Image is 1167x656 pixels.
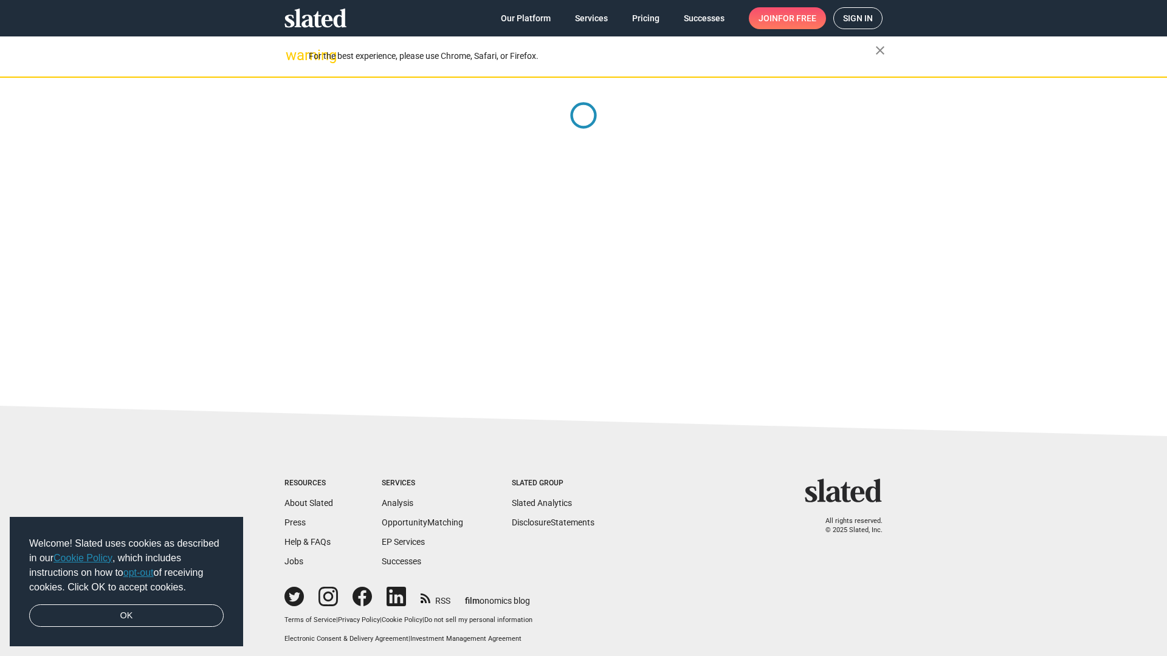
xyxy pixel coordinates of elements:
[284,635,408,643] a: Electronic Consent & Delivery Agreement
[684,7,725,29] span: Successes
[29,536,224,595] span: Welcome! Slated uses cookies as described in our , which includes instructions on how to of recei...
[674,7,734,29] a: Successes
[382,556,421,566] a: Successes
[408,635,410,643] span: |
[410,635,522,643] a: Investment Management Agreement
[53,553,112,563] a: Cookie Policy
[284,556,303,566] a: Jobs
[575,7,608,29] span: Services
[565,7,618,29] a: Services
[749,7,826,29] a: Joinfor free
[382,479,463,488] div: Services
[622,7,669,29] a: Pricing
[491,7,560,29] a: Our Platform
[382,616,422,624] a: Cookie Policy
[512,479,594,488] div: Slated Group
[512,498,572,508] a: Slated Analytics
[759,7,816,29] span: Join
[29,604,224,627] a: dismiss cookie message
[336,616,338,624] span: |
[873,43,887,58] mat-icon: close
[632,7,659,29] span: Pricing
[284,537,331,547] a: Help & FAQs
[465,586,530,607] a: filmonomics blog
[284,498,333,508] a: About Slated
[382,498,413,508] a: Analysis
[778,7,816,29] span: for free
[284,518,306,527] a: Press
[813,517,883,535] p: All rights reserved. © 2025 Slated, Inc.
[382,537,425,547] a: EP Services
[284,616,336,624] a: Terms of Service
[338,616,380,624] a: Privacy Policy
[833,7,883,29] a: Sign in
[382,518,463,527] a: OpportunityMatching
[123,567,154,578] a: opt-out
[843,8,873,29] span: Sign in
[424,616,532,625] button: Do not sell my personal information
[421,588,450,607] a: RSS
[309,48,875,64] div: For the best experience, please use Chrome, Safari, or Firefox.
[465,596,480,606] span: film
[284,479,333,488] div: Resources
[380,616,382,624] span: |
[286,48,300,63] mat-icon: warning
[512,518,594,527] a: DisclosureStatements
[10,517,243,647] div: cookieconsent
[422,616,424,624] span: |
[501,7,551,29] span: Our Platform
